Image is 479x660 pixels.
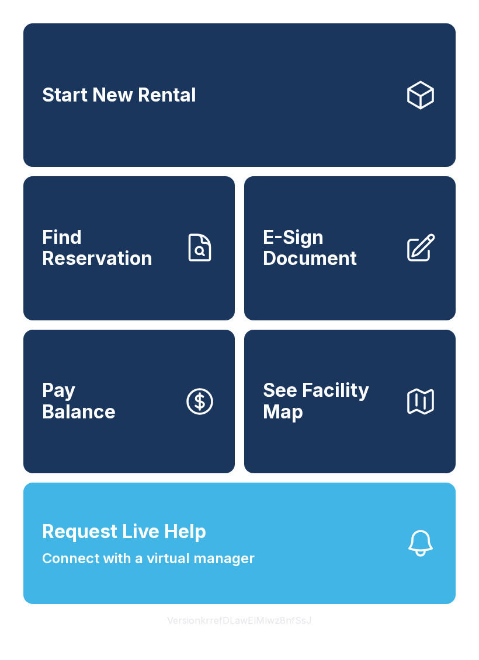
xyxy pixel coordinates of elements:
span: See Facility Map [263,380,395,422]
span: Start New Rental [42,85,196,106]
a: Find Reservation [23,176,235,320]
span: Request Live Help [42,518,206,546]
button: See Facility Map [244,330,456,473]
span: E-Sign Document [263,227,395,270]
span: Find Reservation [42,227,174,270]
button: Request Live HelpConnect with a virtual manager [23,483,456,604]
span: Pay Balance [42,380,116,422]
button: PayBalance [23,330,235,473]
a: E-Sign Document [244,176,456,320]
button: VersionkrrefDLawElMlwz8nfSsJ [158,604,321,637]
span: Connect with a virtual manager [42,548,255,569]
a: Start New Rental [23,23,456,167]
